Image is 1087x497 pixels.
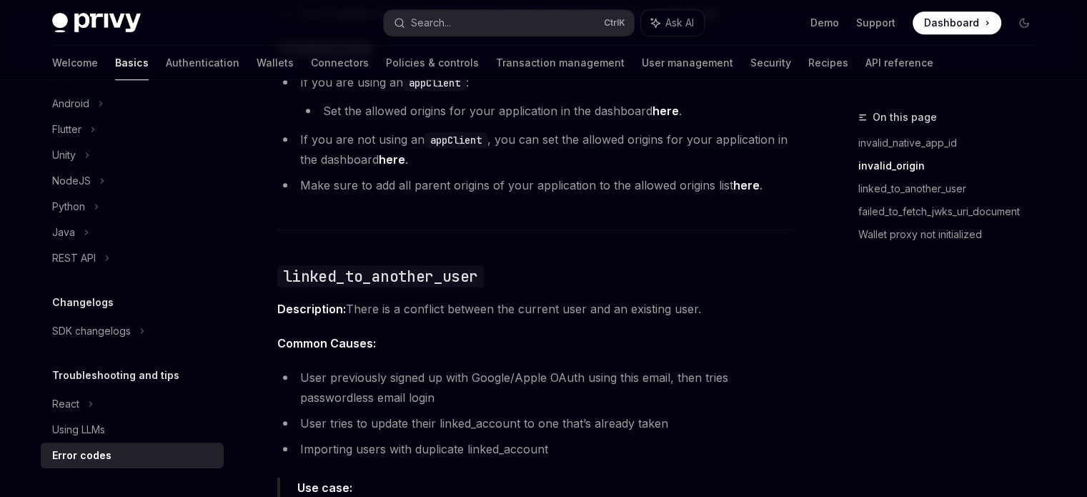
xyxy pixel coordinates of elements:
div: Unity [52,147,76,164]
a: Support [856,16,895,30]
strong: Use case: [297,481,352,495]
h5: Troubleshooting and tips [52,367,179,384]
span: Ctrl K [604,17,625,29]
a: Recipes [808,46,848,80]
div: NodeJS [52,172,91,190]
li: If you are not using an , you can set the allowed origins for your application in the dashboard . [277,129,793,169]
strong: Description: [277,302,346,316]
img: dark logo [52,13,141,33]
a: Transaction management [496,46,625,80]
a: Security [750,46,791,80]
li: Set the allowed origins for your application in the dashboard . [300,101,793,121]
div: REST API [52,250,96,267]
code: appClient [425,132,487,148]
a: Wallet proxy not initialized [858,223,1047,246]
span: On this page [873,109,937,126]
a: Connectors [311,46,369,80]
div: Error codes [52,447,111,464]
a: here [379,152,405,167]
a: Using LLMs [41,417,224,443]
a: failed_to_fetch_jwks_uri_document [858,200,1047,223]
a: Authentication [166,46,239,80]
a: Basics [115,46,149,80]
li: Importing users with duplicate linked_account [277,439,793,459]
a: Demo [810,16,839,30]
li: User previously signed up with Google/Apple OAuth using this email, then tries passwordless email... [277,368,793,408]
li: If you are using an : [277,72,793,121]
a: Policies & controls [386,46,479,80]
div: React [52,395,79,413]
li: Make sure to add all parent origins of your application to the allowed origins list . [277,175,793,195]
div: SDK changelogs [52,323,131,340]
a: here [652,104,679,119]
a: Error codes [41,443,224,468]
div: Flutter [52,121,81,138]
button: Ask AI [641,10,704,36]
a: invalid_native_app_id [858,132,1047,154]
a: linked_to_another_user [858,177,1047,200]
a: invalid_origin [858,154,1047,177]
code: linked_to_another_user [277,265,484,287]
button: Toggle dark mode [1013,11,1036,34]
div: Using LLMs [52,421,105,438]
a: Welcome [52,46,98,80]
span: Dashboard [924,16,979,30]
h5: Changelogs [52,294,114,311]
a: Wallets [257,46,294,80]
code: appClient [403,75,466,91]
div: Android [52,95,89,112]
span: There is a conflict between the current user and an existing user. [277,299,793,319]
span: Ask AI [665,16,694,30]
div: Search... [411,14,451,31]
li: User tries to update their linked_account to one that’s already taken [277,413,793,433]
button: Search...CtrlK [384,10,634,36]
a: Dashboard [913,11,1001,34]
a: User management [642,46,733,80]
a: here [733,178,760,193]
div: Java [52,224,75,241]
strong: Common Causes: [277,336,376,350]
a: API reference [865,46,933,80]
div: Python [52,198,85,215]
